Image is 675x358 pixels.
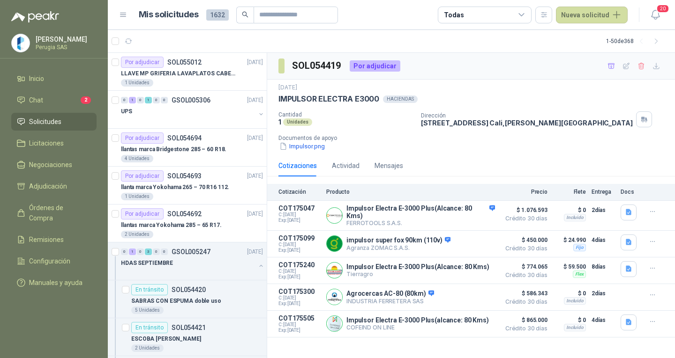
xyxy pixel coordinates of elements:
[501,261,547,272] span: $ 774.065
[121,246,265,276] a: 0 1 0 3 0 0 GSOL005247[DATE] HDAS SEPTIEMBRE
[29,117,61,127] span: Solicitudes
[278,269,321,274] span: C: [DATE]
[501,272,547,278] span: Crédito 30 días
[346,324,489,331] p: COFEIND ON LINE
[247,248,263,256] p: [DATE]
[278,242,321,248] span: C: [DATE]
[346,270,489,278] p: Tierragro
[553,288,586,299] p: $ 0
[167,135,202,141] p: SOL054694
[161,248,168,255] div: 0
[278,141,326,151] button: Impulsor.png
[656,4,669,13] span: 20
[172,97,210,103] p: GSOL005306
[12,34,30,52] img: Company Logo
[121,221,222,230] p: llantas marca Yokohama 285 – 65 R17.
[145,97,152,103] div: 1
[278,118,281,126] p: 1
[278,94,379,104] p: IMPULSOR ELECTRA E3000
[108,280,267,318] a: En tránsitoSOL054420SABRAS CON ESPUMA doble uso5 Unidades
[137,97,144,103] div: 0
[573,244,586,251] div: Fijo
[556,7,628,23] button: Nueva solicitud
[11,91,97,109] a: Chat2
[444,10,464,20] div: Todas
[29,138,64,148] span: Licitaciones
[167,59,202,66] p: SOL055012
[421,112,633,119] p: Dirección
[121,107,132,116] p: UPS
[131,322,168,333] div: En tránsito
[29,278,82,288] span: Manuales y ayuda
[553,205,586,216] p: $ 0
[326,189,495,195] p: Producto
[153,97,160,103] div: 0
[501,216,547,221] span: Crédito 30 días
[11,177,97,195] a: Adjudicación
[172,324,206,331] p: SOL054421
[36,36,94,43] p: [PERSON_NAME]
[108,53,267,91] a: Por adjudicarSOL055012[DATE] LLAVE MP GRIFERIA LAVAPLATOS CABEZA EXTRAIBLE1 Unidades
[29,234,64,245] span: Remisiones
[121,145,226,154] p: llantas marca Bridgestone 285 – 60 R18.
[11,134,97,152] a: Licitaciones
[29,256,70,266] span: Configuración
[292,58,342,73] h3: SOL054419
[206,9,229,21] span: 1632
[564,214,586,221] div: Incluido
[278,301,321,307] span: Exp: [DATE]
[121,95,265,124] a: 0 1 0 1 0 0 GSOL005306[DATE] UPS
[121,208,164,219] div: Por adjudicar
[553,189,586,195] p: Flete
[81,96,91,104] span: 2
[278,212,321,218] span: C: [DATE]
[121,132,164,144] div: Por adjudicar
[11,274,97,292] a: Manuales y ayuda
[327,208,342,223] img: Company Logo
[11,252,97,270] a: Configuración
[383,95,418,103] div: HACIENDAS
[278,189,321,195] p: Cotización
[278,261,321,269] p: COT175240
[501,299,547,305] span: Crédito 30 días
[121,57,164,68] div: Por adjudicar
[647,7,664,23] button: 20
[332,161,360,171] div: Actividad
[129,97,136,103] div: 1
[11,70,97,88] a: Inicio
[36,44,94,50] p: Perugia SAS
[564,324,586,331] div: Incluido
[121,97,128,103] div: 0
[346,298,434,305] p: INDUSTRIA FERRETERA SAS
[29,73,44,84] span: Inicio
[346,219,495,226] p: FERROTOOLS S.A.S.
[592,189,615,195] p: Entrega
[278,295,321,301] span: C: [DATE]
[129,248,136,255] div: 1
[278,248,321,253] span: Exp: [DATE]
[121,155,153,162] div: 4 Unidades
[172,248,210,255] p: GSOL005247
[131,307,164,314] div: 5 Unidades
[606,34,664,49] div: 1 - 50 de 368
[11,231,97,248] a: Remisiones
[553,314,586,326] p: $ 0
[501,189,547,195] p: Precio
[278,322,321,328] span: C: [DATE]
[108,167,267,205] a: Por adjudicarSOL054693[DATE] llanta marca Yokohama 265 – 70 R16 112.1 Unidades
[346,290,434,298] p: Agrocercas AC-80 (80km)
[501,246,547,251] span: Crédito 30 días
[592,288,615,299] p: 2 días
[327,263,342,278] img: Company Logo
[131,297,221,306] p: SABRAS CON ESPUMA doble uso
[172,286,206,293] p: SOL054420
[247,210,263,219] p: [DATE]
[121,170,164,182] div: Por adjudicar
[327,236,342,251] img: Company Logo
[108,129,267,167] a: Por adjudicarSOL054694[DATE] llantas marca Bridgestone 285 – 60 R18.4 Unidades
[592,205,615,216] p: 2 días
[327,316,342,331] img: Company Logo
[573,270,586,278] div: Flex
[137,248,144,255] div: 0
[278,83,297,92] p: [DATE]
